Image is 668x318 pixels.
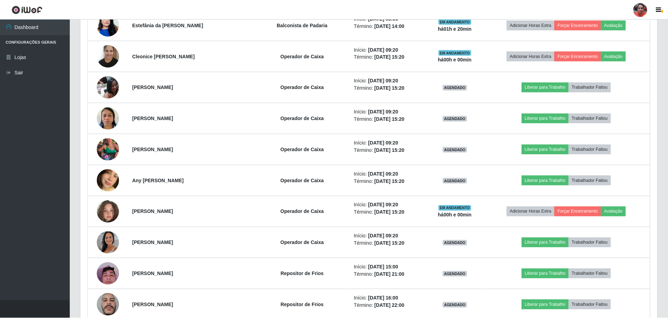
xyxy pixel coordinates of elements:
[439,57,473,62] strong: há 00 h e 00 min
[508,207,556,216] button: Adicionar Horas Extra
[133,22,204,28] strong: Estefânia da [PERSON_NAME]
[133,116,173,121] strong: [PERSON_NAME]
[508,51,556,61] button: Adicionar Horas Extra
[355,240,424,247] li: Término:
[97,130,119,169] img: 1744399618911.jpeg
[355,84,424,92] li: Término:
[133,53,195,59] strong: Cleonice [PERSON_NAME]
[440,19,473,24] span: EM ANDAMENTO
[355,271,424,278] li: Término:
[444,240,468,246] span: AGENDADO
[369,264,399,270] time: [DATE] 15:00
[369,109,399,114] time: [DATE] 09:20
[355,209,424,216] li: Término:
[355,53,424,61] li: Término:
[355,108,424,116] li: Início:
[444,116,468,121] span: AGENDADO
[556,20,602,30] button: Forçar Encerramento
[355,77,424,84] li: Início:
[369,171,399,177] time: [DATE] 09:20
[375,272,405,277] time: [DATE] 21:00
[281,84,325,90] strong: Operador de Caixa
[523,238,570,247] button: Liberar para Trabalho
[570,238,612,247] button: Trabalhador Faltou
[570,113,612,123] button: Trabalhador Faltou
[375,85,405,91] time: [DATE] 15:20
[440,50,473,56] span: EM ANDAMENTO
[523,300,570,310] button: Liberar para Trabalho
[355,147,424,154] li: Término:
[355,264,424,271] li: Início:
[602,51,627,61] button: Avaliação
[97,192,119,231] img: 1751065972861.jpeg
[508,20,556,30] button: Adicionar Horas Extra
[369,295,399,301] time: [DATE] 16:00
[133,84,173,90] strong: [PERSON_NAME]
[281,147,325,152] strong: Operador de Caixa
[97,259,119,288] img: 1748283755662.jpeg
[355,46,424,53] li: Início:
[523,269,570,279] button: Liberar para Trabalho
[375,303,405,308] time: [DATE] 22:00
[375,116,405,122] time: [DATE] 15:20
[440,205,473,211] span: EM ANDAMENTO
[602,20,627,30] button: Avaliação
[97,72,119,102] img: 1716827942776.jpeg
[602,207,627,216] button: Avaliação
[570,176,612,185] button: Trabalhador Faltou
[281,53,325,59] strong: Operador de Caixa
[570,82,612,92] button: Trabalhador Faltou
[556,51,602,61] button: Forçar Encerramento
[281,116,325,121] strong: Operador de Caixa
[556,207,602,216] button: Forçar Encerramento
[570,300,612,310] button: Trabalhador Faltou
[375,178,405,184] time: [DATE] 15:20
[444,147,468,153] span: AGENDADO
[281,302,324,308] strong: Repositor de Frios
[355,295,424,302] li: Início:
[375,241,405,246] time: [DATE] 15:20
[133,178,184,183] strong: Any [PERSON_NAME]
[133,302,173,308] strong: [PERSON_NAME]
[570,145,612,154] button: Trabalhador Faltou
[439,212,473,218] strong: há 00 h e 00 min
[97,223,119,262] img: 1743778813300.jpeg
[369,233,399,239] time: [DATE] 09:20
[281,178,325,183] strong: Operador de Caixa
[369,78,399,83] time: [DATE] 09:20
[375,54,405,60] time: [DATE] 15:20
[369,140,399,146] time: [DATE] 09:20
[97,5,119,45] img: 1705535567021.jpeg
[97,103,119,133] img: 1754146149925.jpeg
[281,240,325,245] strong: Operador de Caixa
[523,176,570,185] button: Liberar para Trabalho
[444,178,468,184] span: AGENDADO
[277,22,328,28] strong: Balconista de Padaria
[355,232,424,240] li: Início:
[12,5,43,14] img: CoreUI Logo
[355,170,424,178] li: Início:
[444,302,468,308] span: AGENDADO
[523,82,570,92] button: Liberar para Trabalho
[133,147,173,152] strong: [PERSON_NAME]
[523,145,570,154] button: Liberar para Trabalho
[355,302,424,309] li: Término:
[439,26,473,31] strong: há 01 h e 20 min
[369,202,399,208] time: [DATE] 09:20
[133,209,173,214] strong: [PERSON_NAME]
[444,271,468,277] span: AGENDADO
[355,116,424,123] li: Término:
[133,271,173,276] strong: [PERSON_NAME]
[97,41,119,71] img: 1727450734629.jpeg
[523,113,570,123] button: Liberar para Trabalho
[355,178,424,185] li: Término:
[133,240,173,245] strong: [PERSON_NAME]
[570,269,612,279] button: Trabalhador Faltou
[355,22,424,30] li: Término:
[444,85,468,90] span: AGENDADO
[375,209,405,215] time: [DATE] 15:20
[281,271,324,276] strong: Repositor de Frios
[375,147,405,153] time: [DATE] 15:20
[355,139,424,147] li: Início:
[97,161,119,200] img: 1749252865377.jpeg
